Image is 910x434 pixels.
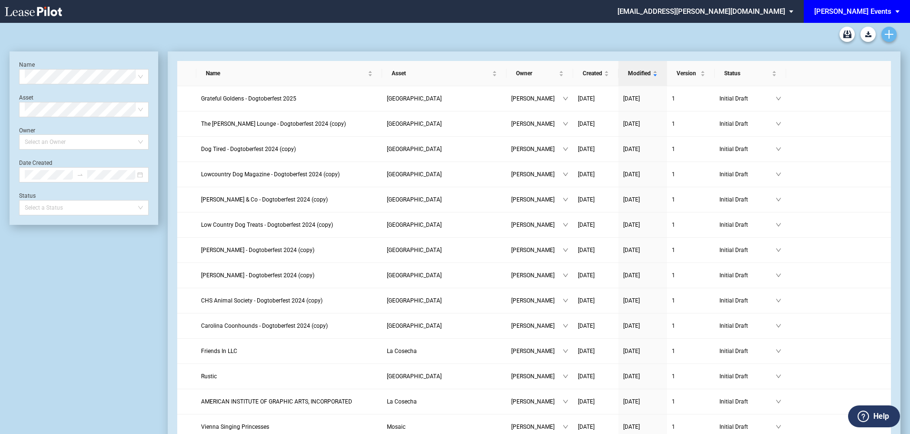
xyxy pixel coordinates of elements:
span: down [563,247,568,253]
span: down [776,348,781,354]
span: [PERSON_NAME] [511,94,563,103]
a: La Cosecha [387,397,502,406]
a: [DATE] [623,422,662,432]
span: Vienna Singing Princesses [201,424,269,430]
span: 1 [672,196,675,203]
span: [DATE] [623,222,640,228]
span: Freshfields Village [387,171,442,178]
span: down [776,96,781,101]
a: [GEOGRAPHIC_DATA] [387,372,502,381]
a: [DATE] [623,372,662,381]
a: [DATE] [578,170,614,179]
span: [DATE] [623,424,640,430]
a: [DATE] [623,119,662,129]
span: Michele Levani - Dogtoberfest 2024 (copy) [201,247,314,253]
a: [DATE] [578,195,614,204]
a: [GEOGRAPHIC_DATA] [387,245,502,255]
span: Initial Draft [719,397,776,406]
span: Initial Draft [719,271,776,280]
span: 1 [672,146,675,152]
a: [PERSON_NAME] - Dogtoberfest 2024 (copy) [201,245,377,255]
a: [DATE] [623,346,662,356]
span: [DATE] [623,297,640,304]
span: down [563,323,568,329]
span: Freshfields Village [387,146,442,152]
span: Created [583,69,602,78]
span: [DATE] [578,146,595,152]
a: Grateful Goldens - Dogtoberfest 2025 [201,94,377,103]
a: Lowcountry Dog Magazine - Dogtoberfest 2024 (copy) [201,170,377,179]
span: Freshfields Village [387,95,442,102]
span: Mosaic [387,424,405,430]
span: Freshfields Village [387,121,442,127]
a: 1 [672,94,710,103]
span: [PERSON_NAME] [511,245,563,255]
a: [DATE] [623,195,662,204]
span: [PERSON_NAME] [511,397,563,406]
span: down [563,273,568,278]
span: [PERSON_NAME] [511,346,563,356]
a: [GEOGRAPHIC_DATA] [387,321,502,331]
span: 1 [672,222,675,228]
span: down [563,222,568,228]
span: down [563,399,568,404]
span: Status [724,69,770,78]
span: 1 [672,95,675,102]
span: Modified [628,69,651,78]
a: [DATE] [578,220,614,230]
a: Friends In LLC [201,346,377,356]
a: [GEOGRAPHIC_DATA] [387,271,502,280]
a: [GEOGRAPHIC_DATA] [387,220,502,230]
span: [DATE] [623,171,640,178]
span: down [563,146,568,152]
a: [GEOGRAPHIC_DATA] [387,296,502,305]
span: Initial Draft [719,170,776,179]
a: [PERSON_NAME] & Co - Dogtoberfest 2024 (copy) [201,195,377,204]
span: down [563,298,568,303]
a: 1 [672,296,710,305]
span: 1 [672,121,675,127]
span: down [776,197,781,202]
a: Download Blank Form [860,27,876,42]
span: Freshfields Village [387,222,442,228]
span: 1 [672,373,675,380]
span: [DATE] [578,424,595,430]
span: [DATE] [578,297,595,304]
span: down [776,323,781,329]
a: The [PERSON_NAME] Lounge - Dogtoberfest 2024 (copy) [201,119,377,129]
th: Created [573,61,618,86]
span: down [776,373,781,379]
span: Initial Draft [719,94,776,103]
a: [GEOGRAPHIC_DATA] [387,119,502,129]
a: Mosaic [387,422,502,432]
span: Friends In LLC [201,348,237,354]
span: down [776,247,781,253]
span: [DATE] [623,323,640,329]
span: Uptown Park [387,373,442,380]
span: Oliver & Co - Dogtoberfest 2024 (copy) [201,196,328,203]
a: AMERICAN INSTITUTE OF GRAPHIC ARTS, INCORPORATED [201,397,377,406]
span: to [77,172,83,178]
span: Dog Tired - Dogtoberfest 2024 (copy) [201,146,296,152]
span: [DATE] [578,196,595,203]
span: [DATE] [623,398,640,405]
span: La Cosecha [387,348,417,354]
span: Low Country Dog Treats - Dogtoberfest 2024 (copy) [201,222,333,228]
span: Grateful Goldens - Dogtoberfest 2025 [201,95,296,102]
span: swap-right [77,172,83,178]
span: Rustic [201,373,217,380]
span: down [563,424,568,430]
a: 1 [672,245,710,255]
span: [DATE] [623,121,640,127]
span: down [563,121,568,127]
span: [PERSON_NAME] [511,144,563,154]
span: [DATE] [623,373,640,380]
a: [DATE] [578,397,614,406]
span: Asset [392,69,490,78]
a: [DATE] [623,296,662,305]
span: 1 [672,247,675,253]
a: [DATE] [623,94,662,103]
span: 1 [672,398,675,405]
span: down [776,146,781,152]
a: Archive [839,27,855,42]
